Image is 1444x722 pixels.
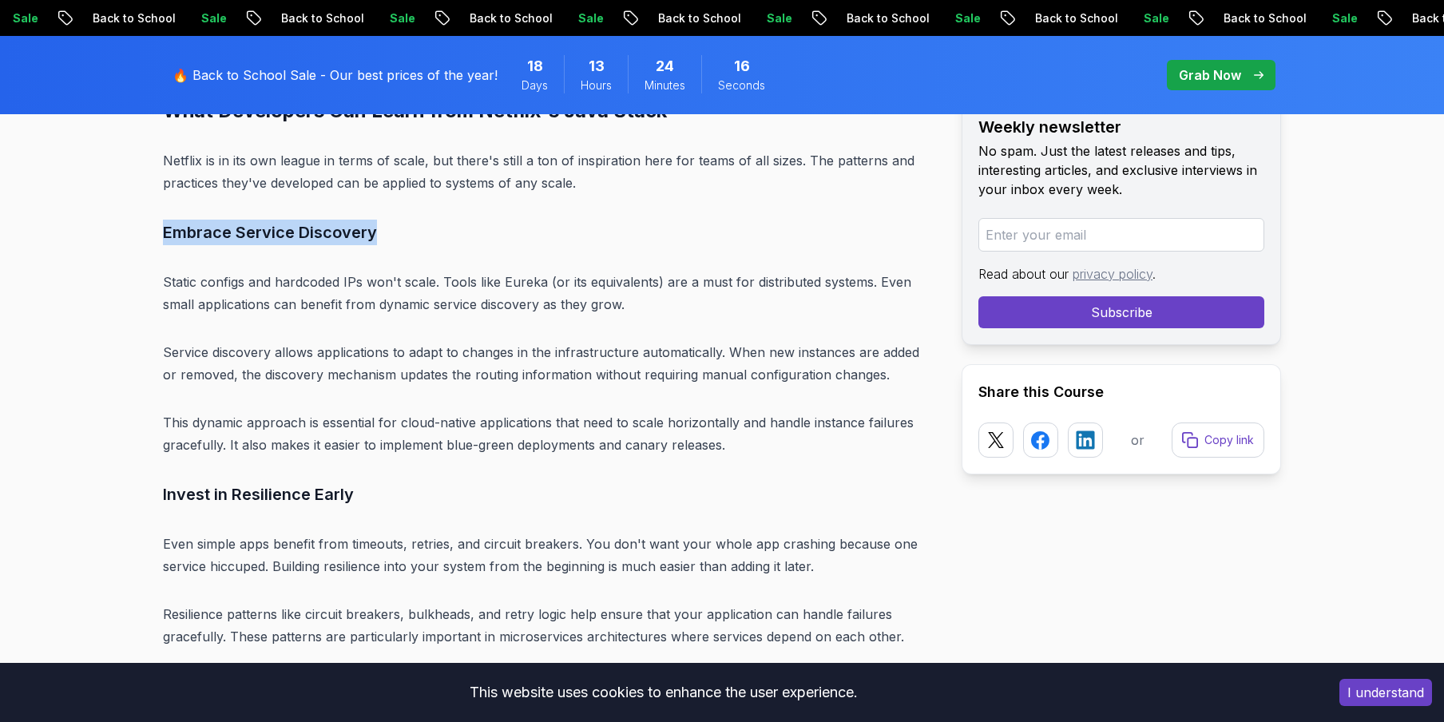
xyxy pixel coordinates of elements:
span: Minutes [645,77,685,93]
span: Hours [581,77,612,93]
p: Sale [1125,10,1176,26]
p: Even simple apps benefit from timeouts, retries, and circuit breakers. You don't want your whole ... [163,533,936,577]
span: 16 Seconds [734,55,750,77]
p: Sale [936,10,987,26]
p: Back to School [450,10,559,26]
h2: Share this Course [978,381,1264,403]
h2: Weekly newsletter [978,116,1264,138]
p: Netflix is in its own league in terms of scale, but there's still a ton of inspiration here for t... [163,149,936,194]
p: Back to School [639,10,748,26]
p: Resilience patterns like circuit breakers, bulkheads, and retry logic help ensure that your appli... [163,603,936,648]
p: Service discovery allows applications to adapt to changes in the infrastructure automatically. Wh... [163,341,936,386]
p: Copy link [1204,432,1254,448]
div: This website uses cookies to enhance the user experience. [12,675,1315,710]
p: Back to School [262,10,371,26]
span: Seconds [718,77,765,93]
p: Read about our . [978,264,1264,284]
p: Back to School [1016,10,1125,26]
span: 18 Days [527,55,543,77]
p: 🔥 Back to School Sale - Our best prices of the year! [173,65,498,85]
p: Sale [371,10,422,26]
a: privacy policy [1073,266,1152,282]
p: Back to School [1204,10,1313,26]
p: Sale [1313,10,1364,26]
p: or [1131,430,1144,450]
p: Sale [748,10,799,26]
p: Sale [559,10,610,26]
span: 24 Minutes [656,55,674,77]
input: Enter your email [978,218,1264,252]
button: Copy link [1172,422,1264,458]
p: Back to School [73,10,182,26]
h3: Invest in Resilience Early [163,482,936,507]
span: 13 Hours [589,55,605,77]
p: Grab Now [1179,65,1241,85]
p: Sale [182,10,233,26]
h3: Embrace Service Discovery [163,220,936,245]
p: Back to School [827,10,936,26]
button: Accept cookies [1339,679,1432,706]
p: Static configs and hardcoded IPs won't scale. Tools like Eureka (or its equivalents) are a must f... [163,271,936,315]
span: Days [522,77,548,93]
button: Subscribe [978,296,1264,328]
p: This dynamic approach is essential for cloud-native applications that need to scale horizontally ... [163,411,936,456]
p: No spam. Just the latest releases and tips, interesting articles, and exclusive interviews in you... [978,141,1264,199]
